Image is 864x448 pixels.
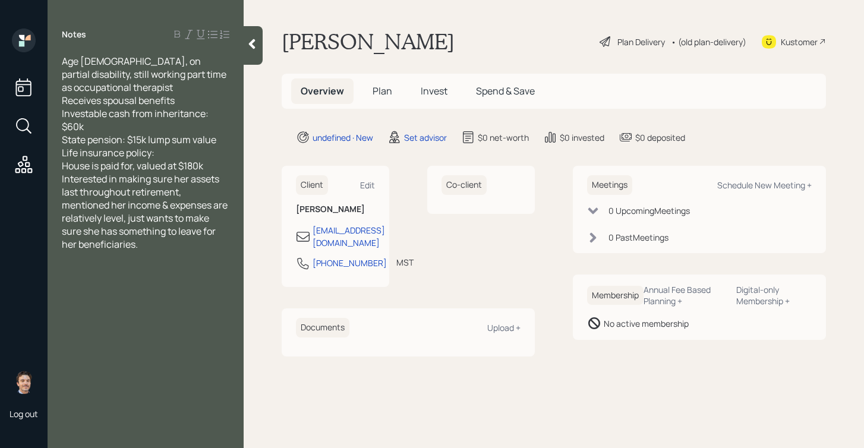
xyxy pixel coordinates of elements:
[62,94,175,107] span: Receives spousal benefits
[404,131,447,144] div: Set advisor
[296,204,375,214] h6: [PERSON_NAME]
[587,286,644,305] h6: Membership
[644,284,727,307] div: Annual Fee Based Planning +
[373,84,392,97] span: Plan
[62,133,216,146] span: State pension: $15k lump sum value
[442,175,487,195] h6: Co-client
[296,175,328,195] h6: Client
[62,55,228,94] span: Age [DEMOGRAPHIC_DATA], on partial disability, still working part time as occupational therapist
[487,322,521,333] div: Upload +
[560,131,604,144] div: $0 invested
[608,231,669,244] div: 0 Past Meeting s
[62,172,229,251] span: Interested in making sure her assets last throughout retirement, mentioned her income & expenses ...
[617,36,665,48] div: Plan Delivery
[360,179,375,191] div: Edit
[587,175,632,195] h6: Meetings
[301,84,344,97] span: Overview
[421,84,447,97] span: Invest
[476,84,535,97] span: Spend & Save
[10,408,38,419] div: Log out
[635,131,685,144] div: $0 deposited
[296,318,349,337] h6: Documents
[62,159,203,172] span: House is paid for, valued at $180k
[313,224,385,249] div: [EMAIL_ADDRESS][DOMAIN_NAME]
[478,131,529,144] div: $0 net-worth
[671,36,746,48] div: • (old plan-delivery)
[313,131,373,144] div: undefined · New
[604,317,689,330] div: No active membership
[12,370,36,394] img: robby-grisanti-headshot.png
[736,284,812,307] div: Digital-only Membership +
[62,107,210,133] span: Investable cash from inheritance: $60k
[313,257,387,269] div: [PHONE_NUMBER]
[608,204,690,217] div: 0 Upcoming Meeting s
[62,29,86,40] label: Notes
[396,256,414,269] div: MST
[62,146,154,159] span: Life insurance policy:
[282,29,455,55] h1: [PERSON_NAME]
[717,179,812,191] div: Schedule New Meeting +
[781,36,818,48] div: Kustomer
